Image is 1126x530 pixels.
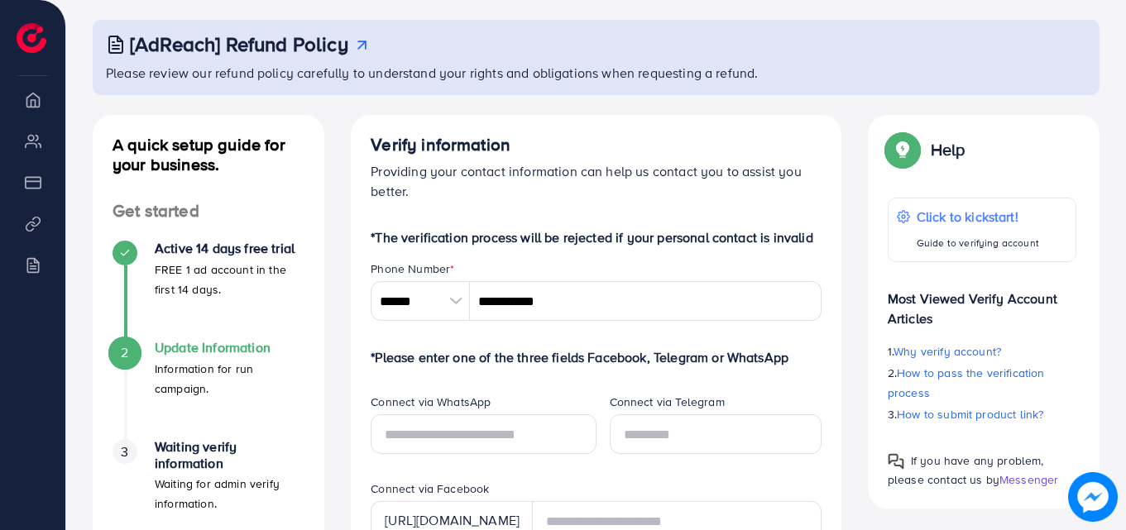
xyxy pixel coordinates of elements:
span: Messenger [999,471,1058,488]
span: Why verify account? [894,343,1001,360]
h3: [AdReach] Refund Policy [130,32,348,56]
h4: Waiting verify information [155,439,304,470]
h4: Get started [93,201,324,222]
p: Providing your contact information can help us contact you to assist you better. [371,161,822,201]
span: 3 [121,442,128,461]
li: Update Information [93,340,324,439]
p: Guide to verifying account [917,233,1039,253]
h4: Verify information [371,135,822,155]
p: Information for run campaign. [155,359,304,399]
p: Click to kickstart! [917,207,1039,227]
p: *The verification process will be rejected if your personal contact is invalid [371,227,822,247]
span: 2 [121,343,128,362]
label: Connect via Facebook [371,480,489,497]
h4: Active 14 days free trial [155,241,304,256]
img: Popup guide [888,135,918,165]
p: 3. [888,404,1076,424]
p: 1. [888,341,1076,361]
img: Popup guide [888,453,904,470]
span: If you have any problem, please contact us by [888,452,1044,488]
p: *Please enter one of the three fields Facebook, Telegram or WhatsApp [371,347,822,367]
p: Most Viewed Verify Account Articles [888,275,1076,328]
p: Help [931,140,965,160]
span: How to submit product link? [897,406,1043,423]
span: How to pass the verification process [888,365,1045,401]
img: image [1068,472,1118,522]
label: Phone Number [371,260,454,277]
label: Connect via Telegram [610,394,725,410]
p: FREE 1 ad account in the first 14 days. [155,260,304,299]
p: Waiting for admin verify information. [155,474,304,513]
li: Active 14 days free trial [93,241,324,340]
label: Connect via WhatsApp [371,394,491,410]
img: logo [17,23,46,53]
h4: Update Information [155,340,304,356]
p: Please review our refund policy carefully to understand your rights and obligations when requesti... [106,63,1090,83]
p: 2. [888,363,1076,403]
h4: A quick setup guide for your business. [93,135,324,174]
